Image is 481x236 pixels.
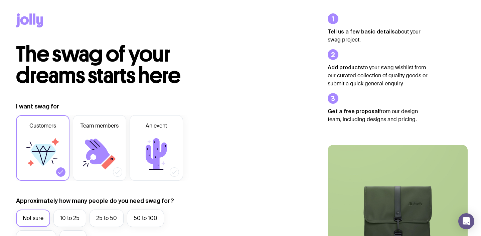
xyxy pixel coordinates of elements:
strong: Get a free proposal [328,108,379,114]
label: 10 to 25 [53,210,86,227]
span: An event [146,122,167,130]
label: Approximately how many people do you need swag for? [16,197,174,205]
span: Customers [29,122,56,130]
label: 50 to 100 [127,210,164,227]
p: about your swag project. [328,27,428,44]
p: to your swag wishlist from our curated collection of quality goods or submit a quick general enqu... [328,63,428,88]
strong: Add products [328,64,363,70]
span: Team members [81,122,119,130]
label: 25 to 50 [90,210,124,227]
label: I want swag for [16,102,59,110]
strong: Tell us a few basic details [328,28,395,34]
span: The swag of your dreams starts here [16,41,181,89]
p: from our design team, including designs and pricing. [328,107,428,124]
label: Not sure [16,210,50,227]
div: Open Intercom Messenger [458,213,474,229]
